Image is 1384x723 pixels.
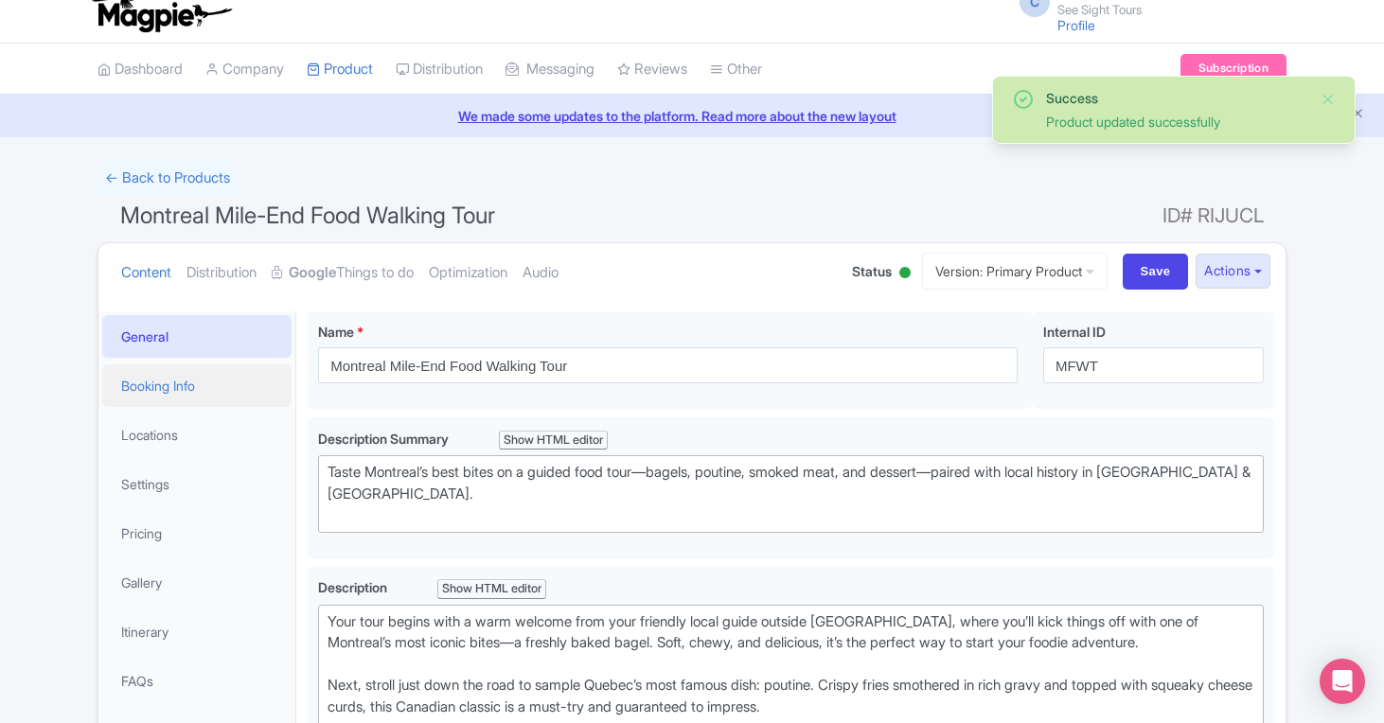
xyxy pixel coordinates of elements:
[499,431,608,450] div: Show HTML editor
[205,44,284,96] a: Company
[1057,4,1286,16] small: See Sight Tours
[186,243,257,303] a: Distribution
[437,579,546,599] div: Show HTML editor
[120,202,495,229] span: Montreal Mile-End Food Walking Tour
[396,44,483,96] a: Distribution
[11,106,1373,126] a: We made some updates to the platform. Read more about the new layout
[617,44,687,96] a: Reviews
[523,243,559,303] a: Audio
[429,243,507,303] a: Optimization
[98,44,183,96] a: Dashboard
[318,324,354,340] span: Name
[1043,324,1106,340] span: Internal ID
[98,160,238,197] a: ← Back to Products
[307,44,373,96] a: Product
[289,262,336,284] strong: Google
[1046,112,1305,132] div: Product updated successfully
[121,243,171,303] a: Content
[102,610,292,653] a: Itinerary
[102,512,292,555] a: Pricing
[506,44,594,96] a: Messaging
[102,414,292,456] a: Locations
[1046,88,1305,108] div: Success
[102,463,292,505] a: Settings
[318,579,390,595] span: Description
[328,462,1254,526] div: Taste Montreal’s best bites on a guided food tour—bagels, poutine, smoked meat, and dessert—paire...
[1320,659,1365,704] div: Open Intercom Messenger
[922,253,1108,290] a: Version: Primary Product
[1057,17,1095,33] a: Profile
[1123,254,1189,290] input: Save
[1196,254,1270,289] button: Actions
[102,364,292,407] a: Booking Info
[102,660,292,702] a: FAQs
[896,259,914,289] div: Active
[318,431,452,447] span: Description Summary
[852,261,892,281] span: Status
[272,243,414,303] a: GoogleThings to do
[1351,104,1365,126] button: Close announcement
[1321,88,1336,111] button: Close
[1180,54,1286,82] a: Subscription
[710,44,762,96] a: Other
[1162,197,1264,235] span: ID# RIJUCL
[102,561,292,604] a: Gallery
[102,315,292,358] a: General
